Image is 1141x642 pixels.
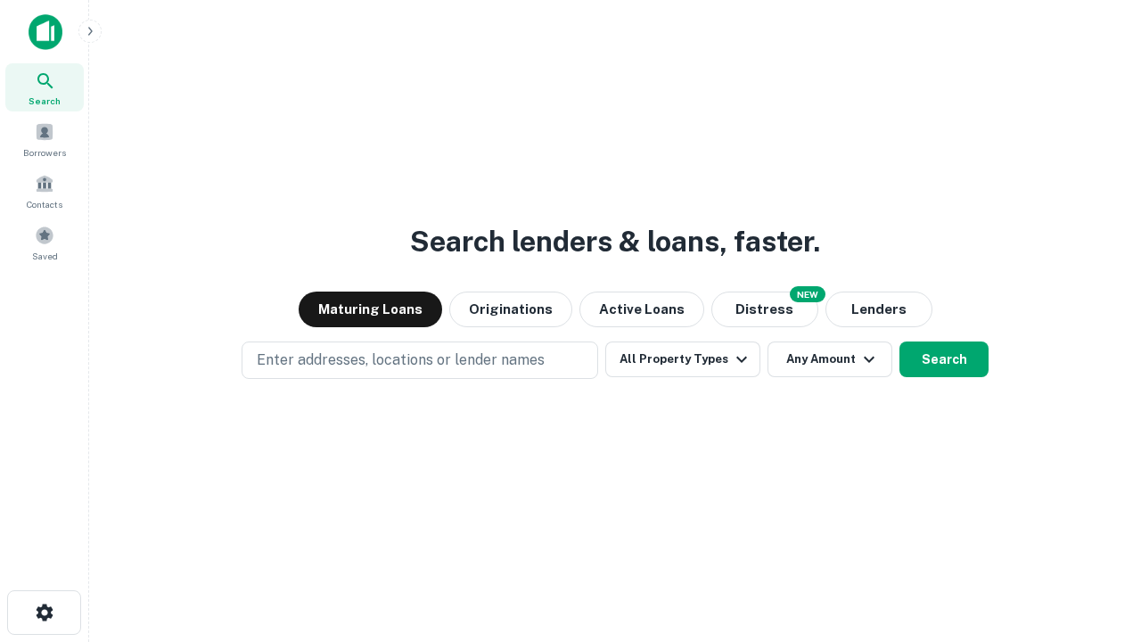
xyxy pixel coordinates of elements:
[5,115,84,163] a: Borrowers
[899,342,989,377] button: Search
[410,220,820,263] h3: Search lenders & loans, faster.
[605,342,760,377] button: All Property Types
[242,342,598,379] button: Enter addresses, locations or lender names
[23,145,66,160] span: Borrowers
[299,292,442,327] button: Maturing Loans
[27,197,62,211] span: Contacts
[768,342,892,377] button: Any Amount
[579,292,704,327] button: Active Loans
[29,14,62,50] img: capitalize-icon.png
[449,292,572,327] button: Originations
[790,286,825,302] div: NEW
[5,218,84,267] a: Saved
[825,292,932,327] button: Lenders
[257,350,545,371] p: Enter addresses, locations or lender names
[5,167,84,215] a: Contacts
[711,292,818,327] button: Search distressed loans with lien and other non-mortgage details.
[5,63,84,111] a: Search
[32,249,58,263] span: Saved
[29,94,61,108] span: Search
[1052,499,1141,585] iframe: Chat Widget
